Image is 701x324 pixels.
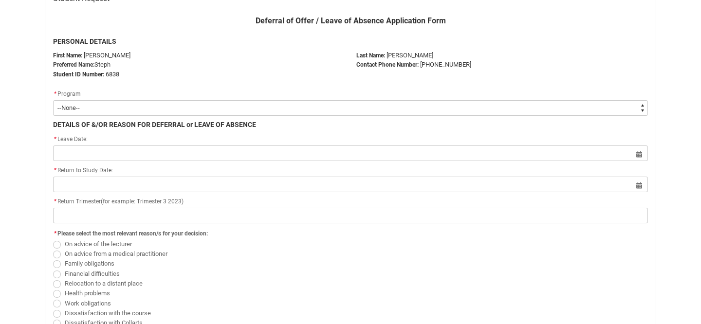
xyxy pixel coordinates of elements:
span: Work obligations [65,300,111,307]
span: On advice from a medical practitioner [65,250,167,257]
p: 6838 [53,70,345,79]
span: Family obligations [65,260,114,267]
span: Steph [94,61,111,68]
b: DETAILS OF &/OR REASON FOR DEFERRAL or LEAVE OF ABSENCE [53,121,256,128]
span: Relocation to a distant place [65,280,143,287]
strong: First Name: [53,52,82,59]
span: Health problems [65,289,110,297]
abbr: required [54,167,56,174]
span: Dissatisfaction with the course [65,309,151,317]
span: On advice of the lecturer [65,240,132,248]
b: Deferral of Offer / Leave of Absence Application Form [256,16,446,25]
span: Return Trimester(for example: Trimester 3 2023) [53,198,184,205]
span: Financial difficulties [65,270,120,277]
b: Last Name: [356,52,385,59]
span: Return to Study Date: [53,167,113,174]
p: [PERSON_NAME] [53,51,345,60]
abbr: required [54,90,56,97]
strong: Student ID Number: [53,71,104,78]
span: [PHONE_NUMBER] [420,61,471,68]
strong: Preferred Name: [53,61,94,68]
b: Contact Phone Number: [356,61,419,68]
span: Please select the most relevant reason/s for your decision: [57,230,208,237]
abbr: required [54,230,56,237]
span: Leave Date: [53,136,88,143]
abbr: required [54,198,56,205]
b: PERSONAL DETAILS [53,37,116,45]
span: Program [57,90,81,97]
p: [PERSON_NAME] [356,51,648,60]
abbr: required [54,136,56,143]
